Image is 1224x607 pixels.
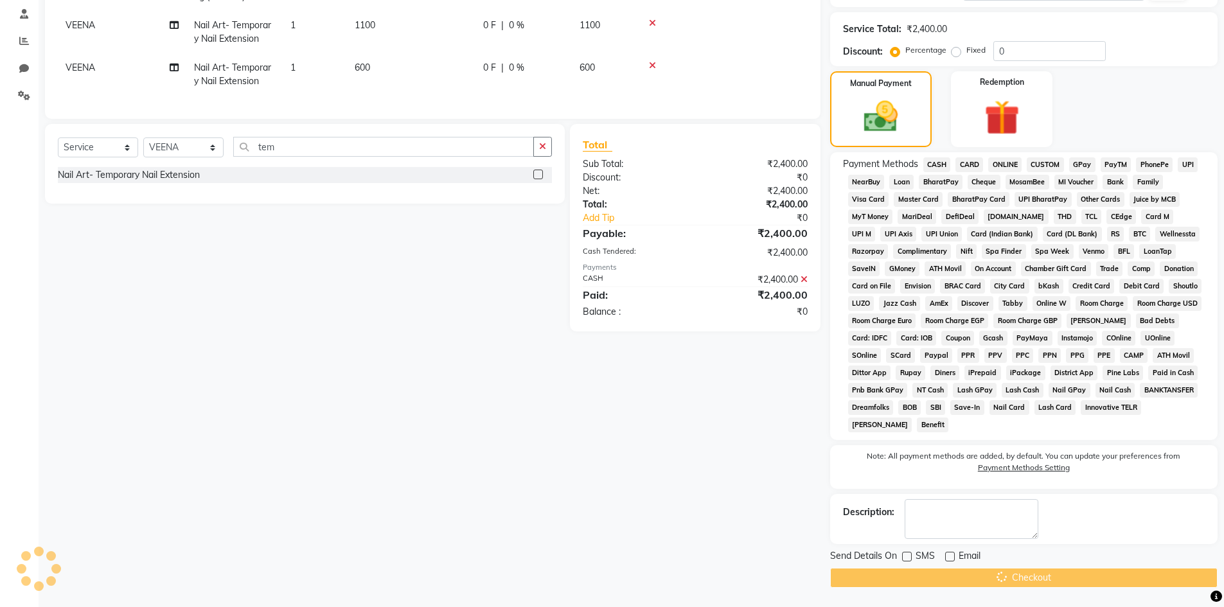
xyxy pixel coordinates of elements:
[194,19,271,44] span: Nail Art- Temporary Nail Extension
[964,365,1001,380] span: iPrepaid
[990,279,1029,294] span: City Card
[1012,348,1034,363] span: PPC
[1069,157,1095,172] span: GPay
[843,157,918,171] span: Payment Methods
[848,365,891,380] span: Dittor App
[1148,365,1198,380] span: Paid in Cash
[848,400,894,415] span: Dreamfolks
[1027,157,1064,172] span: CUSTOM
[848,175,885,189] span: NearBuy
[573,211,715,225] a: Add Tip
[1069,279,1115,294] span: Credit Card
[1051,365,1098,380] span: District App
[830,549,897,565] span: Send Details On
[900,279,935,294] span: Envision
[583,138,612,152] span: Total
[1077,192,1124,207] span: Other Cards
[940,279,985,294] span: BRAC Card
[979,331,1007,346] span: Gcash
[1120,348,1148,363] span: CAMP
[290,62,296,73] span: 1
[1103,365,1143,380] span: Pine Labs
[573,273,695,286] div: CASH
[1033,296,1071,311] span: Online W
[905,44,946,56] label: Percentage
[889,175,914,189] span: Loan
[907,22,947,36] div: ₹2,400.00
[850,78,912,89] label: Manual Payment
[916,549,935,565] span: SMS
[1102,331,1135,346] span: COnline
[1101,157,1131,172] span: PayTM
[967,227,1038,242] span: Card (Indian Bank)
[919,175,962,189] span: BharatPay
[880,227,916,242] span: UPI Axis
[716,211,817,225] div: ₹0
[483,61,496,75] span: 0 F
[898,400,921,415] span: BOB
[290,19,296,31] span: 1
[848,192,889,207] span: Visa Card
[501,61,504,75] span: |
[941,209,979,224] span: DefiDeal
[1141,209,1173,224] span: Card M
[1054,209,1076,224] span: THD
[853,97,909,136] img: _cash.svg
[1015,192,1072,207] span: UPI BharatPay
[1066,348,1088,363] span: PPG
[483,19,496,32] span: 0 F
[695,305,817,319] div: ₹0
[1095,383,1135,398] span: Nail Cash
[843,506,894,519] div: Description:
[1133,175,1163,189] span: Family
[233,137,534,157] input: Search or Scan
[973,96,1031,139] img: _gift.svg
[355,19,375,31] span: 1100
[1169,279,1202,294] span: Shoutlo
[501,19,504,32] span: |
[959,549,980,565] span: Email
[1153,348,1194,363] span: ATH Movil
[993,313,1061,328] span: Room Charge GBP
[1133,296,1202,311] span: Room Charge USD
[573,157,695,171] div: Sub Total:
[1067,313,1131,328] span: [PERSON_NAME]
[971,261,1016,276] span: On Account
[509,19,524,32] span: 0 %
[953,383,997,398] span: Lash GPay
[1006,365,1045,380] span: iPackage
[1130,192,1180,207] span: Juice by MCB
[66,19,95,31] span: VEENA
[955,157,983,172] span: CARD
[1021,261,1091,276] span: Chamber Gift Card
[1058,331,1097,346] span: Instamojo
[1155,227,1200,242] span: Wellnessta
[1096,261,1123,276] span: Trade
[968,175,1000,189] span: Cheque
[1038,348,1061,363] span: PPN
[1128,261,1155,276] span: Comp
[1081,400,1141,415] span: Innovative TELR
[921,227,962,242] span: UPI Union
[58,168,200,182] div: Nail Art- Temporary Nail Extension
[1076,296,1128,311] span: Room Charge
[848,261,880,276] span: SaveIN
[921,313,988,328] span: Room Charge EGP
[956,244,977,259] span: Nift
[1079,244,1109,259] span: Venmo
[950,400,984,415] span: Save-In
[1002,383,1043,398] span: Lash Cash
[957,296,993,311] span: Discover
[925,296,952,311] span: AmEx
[194,62,271,87] span: Nail Art- Temporary Nail Extension
[1049,383,1090,398] span: Nail GPay
[1054,175,1098,189] span: MI Voucher
[1129,227,1150,242] span: BTC
[894,192,943,207] span: Master Card
[896,331,936,346] span: Card: IOB
[920,348,952,363] span: Paypal
[989,400,1029,415] span: Nail Card
[848,227,876,242] span: UPI M
[583,262,807,273] div: Payments
[923,157,951,172] span: CASH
